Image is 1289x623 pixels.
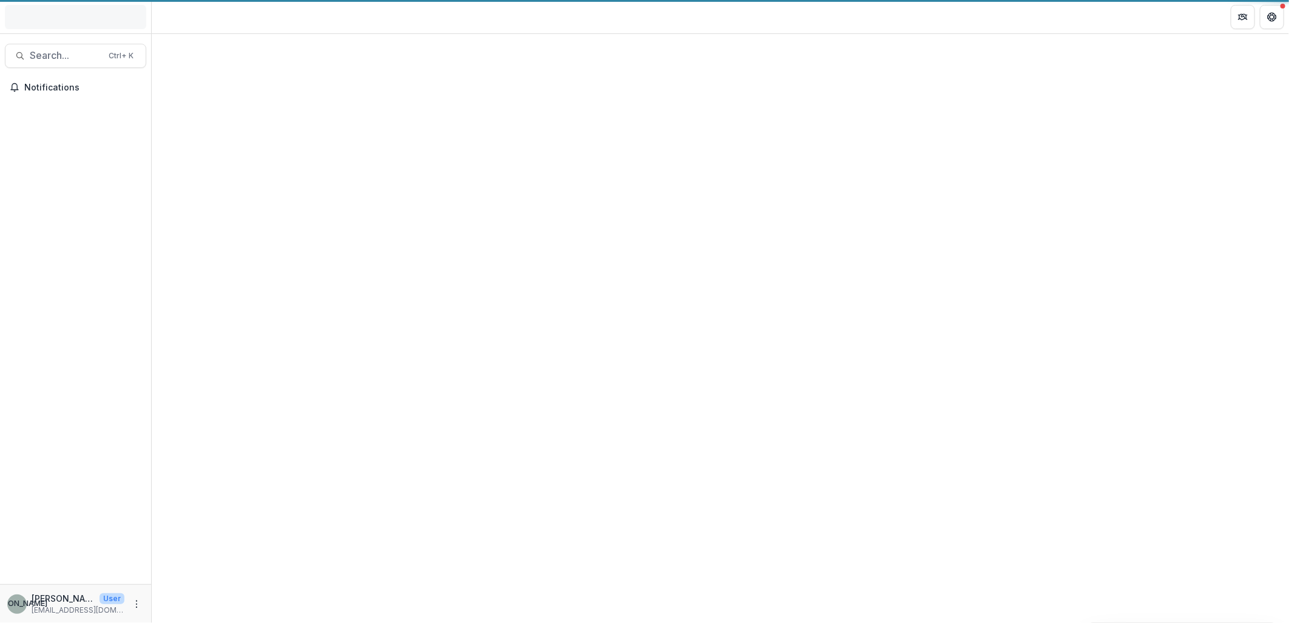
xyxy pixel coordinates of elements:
[157,8,208,26] nav: breadcrumb
[5,44,146,68] button: Search...
[1260,5,1284,29] button: Get Help
[30,50,101,61] span: Search...
[1231,5,1255,29] button: Partners
[32,605,124,616] p: [EMAIL_ADDRESS][DOMAIN_NAME]
[100,593,124,604] p: User
[32,592,95,605] p: [PERSON_NAME]
[129,597,144,611] button: More
[24,83,141,93] span: Notifications
[106,49,136,63] div: Ctrl + K
[5,78,146,97] button: Notifications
